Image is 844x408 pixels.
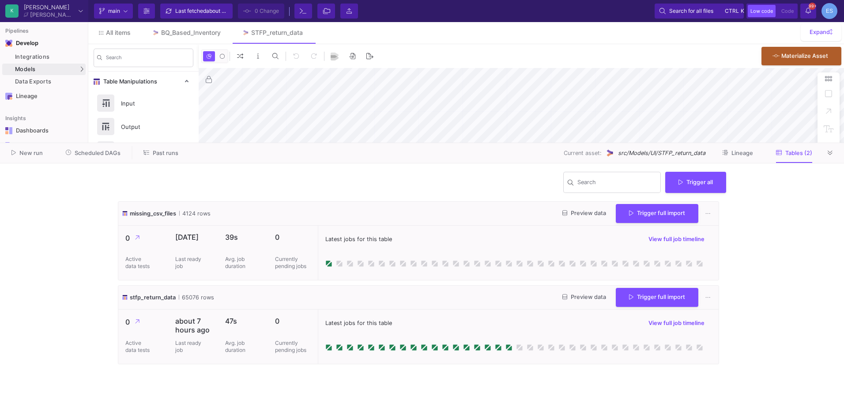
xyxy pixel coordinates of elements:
[741,6,744,16] span: k
[130,209,176,218] span: missing_csv_files
[781,8,794,14] span: Code
[125,256,152,270] p: Active data tests
[175,4,228,18] div: Last fetched
[175,340,202,354] p: Last ready job
[275,317,311,325] p: 0
[731,150,753,156] span: Lineage
[616,204,698,223] button: Trigger full import
[821,3,837,19] div: ES
[562,294,606,300] span: Preview data
[133,146,189,160] button: Past runs
[88,91,199,235] div: Table Manipulations
[655,4,744,19] button: Search for all filesctrlk
[2,36,86,50] mat-expansion-panel-header: Navigation iconDevelop
[122,209,128,218] img: icon
[15,66,36,73] span: Models
[5,4,19,18] div: K
[175,233,211,242] p: [DATE]
[125,340,152,354] p: Active data tests
[16,142,73,149] div: Widgets
[153,150,178,156] span: Past runs
[748,5,776,17] button: Low code
[179,293,214,302] span: 65076 rows
[88,91,199,115] button: Input
[225,340,252,354] p: Avg. job duration
[225,233,261,242] p: 39s
[30,12,75,18] div: [PERSON_NAME]
[108,4,120,18] span: main
[712,146,764,160] button: Lineage
[15,53,83,60] div: Integrations
[125,233,161,244] p: 0
[116,97,177,110] div: Input
[781,53,828,59] span: Materialize Asset
[555,207,613,220] button: Preview data
[161,29,221,36] div: BQ_Based_Inventory
[616,288,698,307] button: Trigger full import
[88,72,199,91] mat-expansion-panel-header: Table Manipulations
[16,127,73,134] div: Dashboards
[242,29,249,37] img: Tab icon
[325,235,392,243] span: Latest jobs for this table
[629,294,685,300] span: Trigger full import
[206,8,251,14] span: about 3 hours ago
[2,139,86,153] a: Navigation iconWidgets
[722,6,739,16] button: ctrlk
[5,93,12,100] img: Navigation icon
[251,29,303,36] div: STFP_return_data
[819,3,837,19] button: ES
[562,210,606,216] span: Preview data
[648,320,705,326] span: View full job timeline
[2,51,86,63] a: Integrations
[2,124,86,138] a: Navigation iconDashboards
[106,29,131,36] span: All items
[641,317,712,330] button: View full job timeline
[88,115,199,138] button: Output
[16,40,29,47] div: Develop
[225,317,261,325] p: 47s
[225,256,252,270] p: Avg. job duration
[765,146,823,160] button: Tables (2)
[725,6,739,16] span: ctrl
[122,293,128,302] img: icon
[130,293,176,302] span: stfp_return_data
[100,78,157,85] span: Table Manipulations
[2,89,86,103] a: Navigation iconLineage
[750,8,773,14] span: Low code
[152,29,159,37] img: Tab icon
[2,76,86,87] a: Data Exports
[160,4,233,19] button: Last fetchedabout 3 hours ago
[116,120,177,133] div: Output
[761,47,841,65] button: Materialize Asset
[94,4,133,19] button: main
[800,4,816,19] button: 99+
[275,233,311,242] p: 0
[1,146,53,160] button: New run
[678,179,713,185] span: Trigger all
[555,291,613,304] button: Preview data
[669,4,713,18] span: Search for all files
[5,40,12,47] img: Navigation icon
[16,93,73,100] div: Lineage
[648,236,705,242] span: View full job timeline
[785,150,812,156] span: Tables (2)
[106,56,190,62] input: Search
[809,3,816,10] span: 99+
[629,210,685,216] span: Trigger full import
[325,319,392,327] span: Latest jobs for this table
[779,5,796,17] button: Code
[605,148,614,158] img: UI Model
[55,146,132,160] button: Scheduled DAGs
[19,150,43,156] span: New run
[564,149,602,157] span: Current asset:
[5,142,12,149] img: Navigation icon
[179,209,211,218] span: 4124 rows
[641,233,712,246] button: View full job timeline
[275,256,311,270] p: Currently pending jobs
[618,149,705,157] span: src/Models/UI/STFP_return_data
[5,127,12,134] img: Navigation icon
[125,317,161,328] p: 0
[15,78,83,85] div: Data Exports
[75,150,121,156] span: Scheduled DAGs
[175,317,211,334] p: about 7 hours ago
